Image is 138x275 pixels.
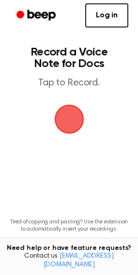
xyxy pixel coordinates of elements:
p: Tired of copying and pasting? Use the extension to automatically insert your recordings. [8,219,130,233]
span: Contact us [6,252,132,269]
p: Tap to Record. [17,77,121,89]
a: Beep [10,6,64,25]
h1: Record a Voice Note for Docs [17,46,121,69]
a: [EMAIL_ADDRESS][DOMAIN_NAME] [44,253,114,268]
button: Beep Logo [55,105,84,134]
a: Log in [85,3,128,27]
